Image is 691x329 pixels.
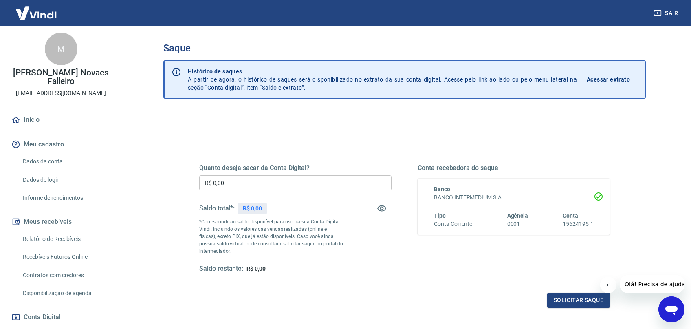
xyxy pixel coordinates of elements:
[199,218,343,255] p: *Corresponde ao saldo disponível para uso na sua Conta Digital Vindi. Incluindo os valores das ve...
[7,68,115,86] p: [PERSON_NAME] Novaes Falleiro
[243,204,262,213] p: R$ 0,00
[16,89,106,97] p: [EMAIL_ADDRESS][DOMAIN_NAME]
[434,186,450,192] span: Banco
[10,135,112,153] button: Meu cadastro
[188,67,577,92] p: A partir de agora, o histórico de saques será disponibilizado no extrato da sua conta digital. Ac...
[587,75,630,84] p: Acessar extrato
[5,6,68,12] span: Olá! Precisa de ajuda?
[600,277,616,293] iframe: Fechar mensagem
[563,212,578,219] span: Conta
[20,231,112,247] a: Relatório de Recebíveis
[434,212,446,219] span: Tipo
[20,190,112,206] a: Informe de rendimentos
[10,0,63,25] img: Vindi
[10,111,112,129] a: Início
[563,220,594,228] h6: 15624195-1
[418,164,610,172] h5: Conta recebedora do saque
[434,193,594,202] h6: BANCO INTERMEDIUM S.A.
[246,265,266,272] span: R$ 0,00
[652,6,681,21] button: Sair
[20,285,112,302] a: Disponibilização de agenda
[20,249,112,265] a: Recebíveis Futuros Online
[434,220,472,228] h6: Conta Corrente
[163,42,646,54] h3: Saque
[547,293,610,308] button: Solicitar saque
[20,153,112,170] a: Dados da conta
[45,33,77,65] div: M
[658,296,684,322] iframe: Botão para abrir a janela de mensagens
[620,275,684,293] iframe: Mensagem da empresa
[20,267,112,284] a: Contratos com credores
[587,67,639,92] a: Acessar extrato
[507,212,528,219] span: Agência
[199,164,392,172] h5: Quanto deseja sacar da Conta Digital?
[199,204,235,212] h5: Saldo total*:
[10,308,112,326] button: Conta Digital
[10,213,112,231] button: Meus recebíveis
[507,220,528,228] h6: 0001
[20,172,112,188] a: Dados de login
[188,67,577,75] p: Histórico de saques
[199,265,243,273] h5: Saldo restante:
